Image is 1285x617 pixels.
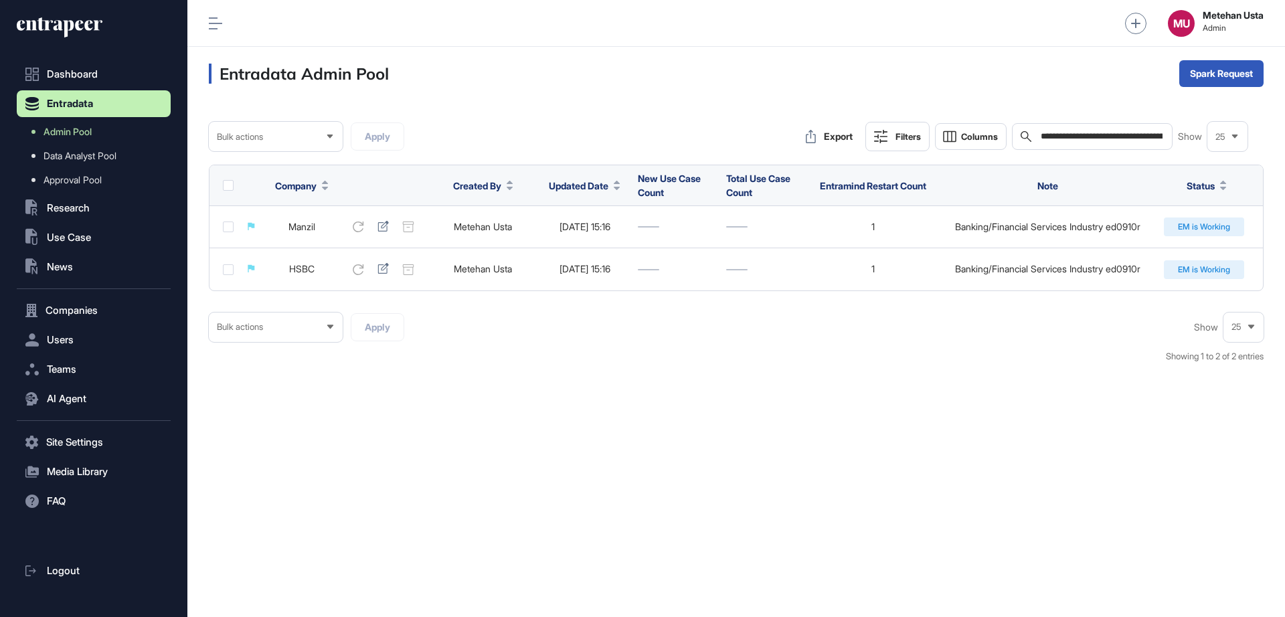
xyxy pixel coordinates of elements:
[17,61,171,88] a: Dashboard
[17,557,171,584] a: Logout
[1231,322,1241,332] span: 25
[17,224,171,251] button: Use Case
[46,305,98,316] span: Companies
[1164,260,1244,279] div: EM is Working
[46,437,103,448] span: Site Settings
[1179,60,1264,87] button: Spark Request
[47,232,91,243] span: Use Case
[47,565,80,576] span: Logout
[17,327,171,353] button: Users
[47,262,73,272] span: News
[1187,179,1215,193] span: Status
[47,203,90,213] span: Research
[17,458,171,485] button: Media Library
[726,173,790,198] span: Total Use Case Count
[895,131,921,142] div: Filters
[47,466,108,477] span: Media Library
[454,263,512,274] a: Metehan Usta
[815,264,932,274] div: 1
[23,168,171,192] a: Approval Pool
[47,98,93,109] span: Entradata
[1215,132,1225,142] span: 25
[275,179,329,193] button: Company
[935,123,1007,150] button: Columns
[44,151,116,161] span: Data Analyst Pool
[17,90,171,117] button: Entradata
[1203,10,1264,21] strong: Metehan Usta
[1178,131,1202,142] span: Show
[453,179,501,193] span: Created By
[209,64,389,84] h3: Entradata Admin Pool
[44,175,102,185] span: Approval Pool
[820,180,926,191] span: Entramind Restart Count
[815,222,932,232] div: 1
[44,126,92,137] span: Admin Pool
[17,488,171,515] button: FAQ
[17,254,171,280] button: News
[961,132,998,142] span: Columns
[217,132,263,142] span: Bulk actions
[1168,10,1195,37] button: MU
[47,364,76,375] span: Teams
[47,393,86,404] span: AI Agent
[1037,180,1058,191] span: Note
[1164,217,1244,236] div: EM is Working
[453,179,513,193] button: Created By
[17,429,171,456] button: Site Settings
[545,264,624,274] div: [DATE] 15:16
[545,222,624,232] div: [DATE] 15:16
[47,496,66,507] span: FAQ
[23,120,171,144] a: Admin Pool
[638,173,701,198] span: New Use Case Count
[17,356,171,383] button: Teams
[865,122,930,151] button: Filters
[549,179,620,193] button: Updated Date
[275,179,317,193] span: Company
[1187,179,1227,193] button: Status
[798,123,860,150] button: Export
[17,297,171,324] button: Companies
[1203,23,1264,33] span: Admin
[17,385,171,412] button: AI Agent
[23,144,171,168] a: Data Analyst Pool
[217,322,263,332] span: Bulk actions
[1166,350,1264,363] div: Showing 1 to 2 of 2 entries
[288,221,315,232] a: Manzil
[1194,322,1218,333] span: Show
[289,263,315,274] a: HSBC
[454,221,512,232] a: Metehan Usta
[946,222,1150,232] div: Banking/Financial Services Industry ed0910r
[549,179,608,193] span: Updated Date
[47,335,74,345] span: Users
[946,264,1150,274] div: Banking/Financial Services Industry ed0910r
[17,195,171,222] button: Research
[47,69,98,80] span: Dashboard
